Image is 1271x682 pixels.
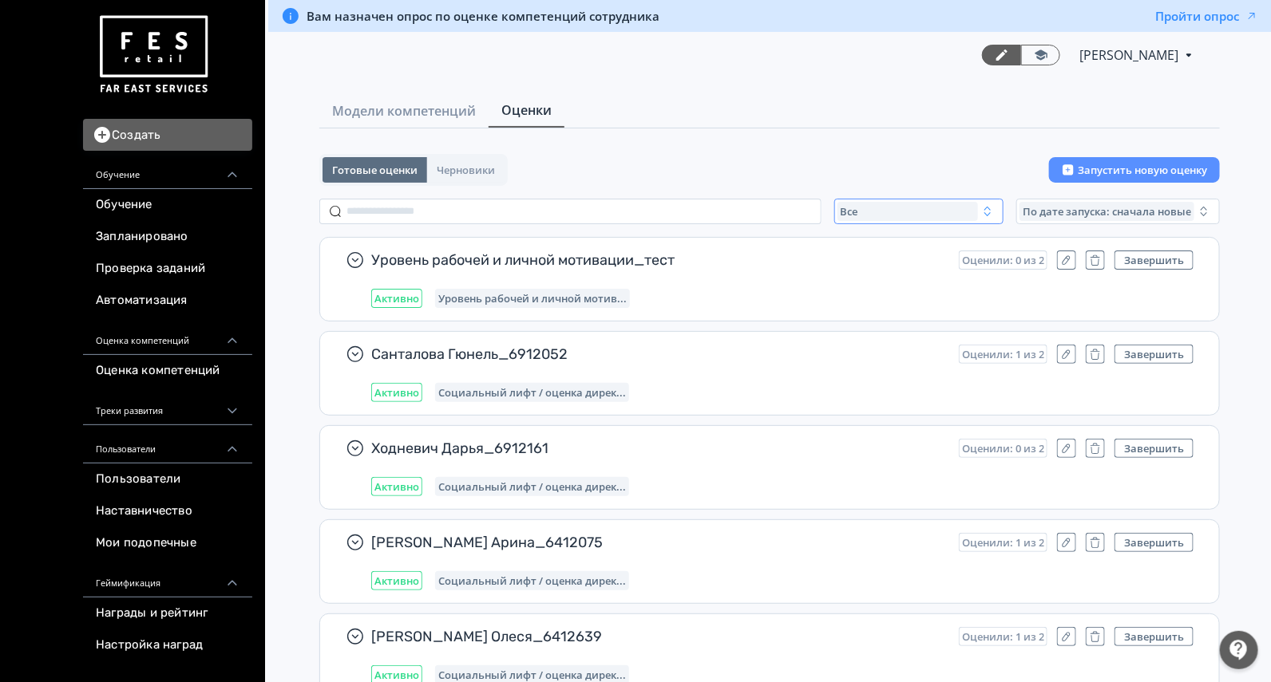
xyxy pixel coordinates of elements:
a: Запланировано [83,221,252,253]
span: Активно [374,668,419,681]
button: Создать [83,119,252,151]
a: Оценка компетенций [83,355,252,387]
span: Активно [374,574,419,587]
a: Награды и рейтинг [83,597,252,629]
span: Оценили: 0 из 2 [962,254,1044,266]
a: Мои подопечные [83,527,252,559]
button: Завершить [1115,250,1194,270]
span: Социальный лифт / оценка директора магазина [438,386,626,399]
span: Активно [374,386,419,399]
button: По дате запуска: сначала новые [1016,199,1220,224]
span: Санталова Гюнель_6912052 [371,345,946,364]
span: Оценки [501,101,552,120]
span: Уровень рабочей и личной мотивации [438,292,627,305]
span: Активно [374,292,419,305]
span: Светлана Илюхина [1079,45,1181,65]
span: [PERSON_NAME] Олеся_6412639 [371,627,946,646]
button: Завершить [1115,533,1194,552]
span: Оценили: 0 из 2 [962,442,1044,455]
span: Социальный лифт / оценка директора магазина [438,574,626,587]
span: Оценили: 1 из 2 [962,348,1044,361]
a: Переключиться в режим ученика [1021,45,1060,65]
button: Завершить [1115,439,1194,458]
button: Пройти опрос [1155,8,1258,24]
span: Готовые оценки [332,164,418,176]
a: Пользователи [83,463,252,495]
div: Треки развития [83,387,252,425]
span: Социальный лифт / оценка директора магазина [438,668,626,681]
a: Автоматизация [83,285,252,317]
span: Черновики [437,164,495,176]
span: Все [841,205,858,218]
div: Геймификация [83,559,252,597]
img: https://files.teachbase.ru/system/account/57463/logo/medium-936fc5084dd2c598f50a98b9cbe0469a.png [96,10,211,100]
span: Оценили: 1 из 2 [962,630,1044,643]
span: Вам назначен опрос по оценке компетенций сотрудника [307,8,659,24]
button: Все [834,199,1004,224]
span: [PERSON_NAME] Арина_6412075 [371,533,946,552]
div: Пользователи [83,425,252,463]
button: Завершить [1115,627,1194,646]
span: Модели компетенций [332,101,476,120]
button: Запустить новую оценку [1049,157,1220,183]
span: Оценили: 1 из 2 [962,536,1044,549]
span: По дате запуска: сначала новые [1023,205,1191,218]
span: Уровень рабочей и личной мотивации_тест [371,250,946,270]
a: Проверка заданий [83,253,252,285]
a: Обучение [83,189,252,221]
button: Завершить [1115,345,1194,364]
a: Настройка наград [83,629,252,661]
span: Ходневич Дарья_6912161 [371,439,946,458]
div: Обучение [83,151,252,189]
a: Наставничество [83,495,252,527]
span: Активно [374,480,419,493]
button: Готовые оценки [323,157,427,183]
button: Черновики [427,157,505,183]
span: Социальный лифт / оценка директора магазина [438,480,626,493]
div: Оценка компетенций [83,317,252,355]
